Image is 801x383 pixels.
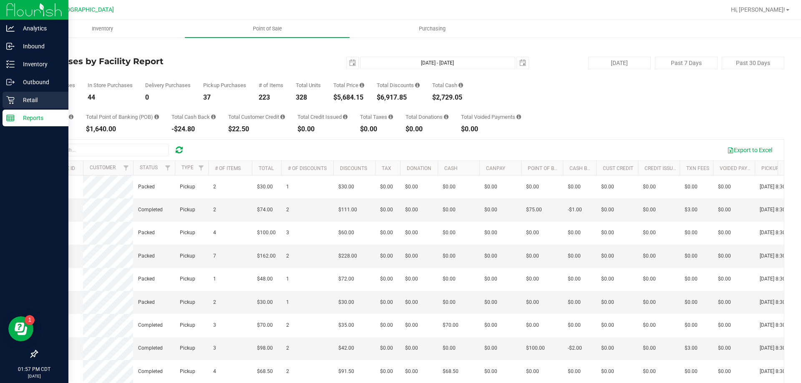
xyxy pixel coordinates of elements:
[171,114,216,120] div: Total Cash Back
[259,94,283,101] div: 223
[15,23,65,33] p: Analytics
[443,275,456,283] span: $0.00
[154,114,159,120] i: Sum of the successful, non-voided point-of-banking payment transactions, both via payment termina...
[382,165,391,171] a: Tax
[526,321,539,329] span: $0.00
[338,298,354,306] span: $30.00
[568,321,581,329] span: $0.00
[213,344,216,352] span: 3
[601,252,614,260] span: $0.00
[655,57,718,69] button: Past 7 Days
[484,368,497,375] span: $0.00
[526,298,539,306] span: $0.00
[461,126,521,133] div: $0.00
[360,83,364,88] i: Sum of the total prices of all purchases in the date range.
[685,183,698,191] span: $0.00
[405,368,418,375] span: $0.00
[405,298,418,306] span: $0.00
[601,183,614,191] span: $0.00
[380,298,393,306] span: $0.00
[297,126,348,133] div: $0.00
[526,229,539,237] span: $0.00
[601,368,614,375] span: $0.00
[43,144,169,156] input: Search...
[15,113,65,123] p: Reports
[718,344,731,352] span: $0.00
[722,57,784,69] button: Past 30 Days
[718,252,731,260] span: $0.00
[86,126,159,133] div: $1,640.00
[138,321,163,329] span: Completed
[601,229,614,237] span: $0.00
[643,252,656,260] span: $0.00
[213,321,216,329] span: 3
[526,206,542,214] span: $75.00
[286,275,289,283] span: 1
[81,25,124,33] span: Inventory
[213,298,216,306] span: 2
[138,229,155,237] span: Packed
[643,298,656,306] span: $0.00
[15,41,65,51] p: Inbound
[180,275,195,283] span: Pickup
[601,344,614,352] span: $0.00
[297,114,348,120] div: Total Credit Issued
[259,165,274,171] a: Total
[213,275,216,283] span: 1
[405,275,418,283] span: $0.00
[685,252,698,260] span: $0.00
[296,83,321,88] div: Total Units
[138,298,155,306] span: Packed
[443,298,456,306] span: $0.00
[140,165,158,170] a: Status
[588,57,651,69] button: [DATE]
[180,229,195,237] span: Pickup
[15,77,65,87] p: Outbound
[685,298,698,306] span: $0.00
[718,183,731,191] span: $0.00
[486,165,505,171] a: CanPay
[286,298,289,306] span: 1
[257,321,273,329] span: $70.00
[526,275,539,283] span: $0.00
[526,344,545,352] span: $100.00
[138,252,155,260] span: Packed
[406,114,448,120] div: Total Donations
[528,165,587,171] a: Point of Banking (POB)
[338,252,357,260] span: $228.00
[406,126,448,133] div: $0.00
[484,252,497,260] span: $0.00
[257,252,276,260] span: $162.00
[601,206,614,214] span: $0.00
[458,83,463,88] i: Sum of the successful, non-voided cash payment transactions for all purchases in the date range. ...
[432,83,463,88] div: Total Cash
[568,298,581,306] span: $0.00
[568,344,582,352] span: -$2.00
[526,183,539,191] span: $0.00
[405,344,418,352] span: $0.00
[213,183,216,191] span: 2
[526,368,539,375] span: $0.00
[338,321,354,329] span: $35.00
[685,321,698,329] span: $0.00
[377,94,420,101] div: $6,917.85
[296,94,321,101] div: 328
[643,368,656,375] span: $0.00
[643,229,656,237] span: $0.00
[380,252,393,260] span: $0.00
[380,229,393,237] span: $0.00
[338,183,354,191] span: $30.00
[257,275,273,283] span: $48.00
[360,114,393,120] div: Total Taxes
[443,344,456,352] span: $0.00
[25,315,35,325] iframe: Resource center unread badge
[643,275,656,283] span: $0.00
[347,57,358,69] span: select
[213,206,216,214] span: 2
[145,94,191,101] div: 0
[405,229,418,237] span: $0.00
[444,114,448,120] i: Sum of all round-up-to-next-dollar total price adjustments for all purchases in the date range.
[213,229,216,237] span: 4
[340,165,367,171] a: Discounts
[380,321,393,329] span: $0.00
